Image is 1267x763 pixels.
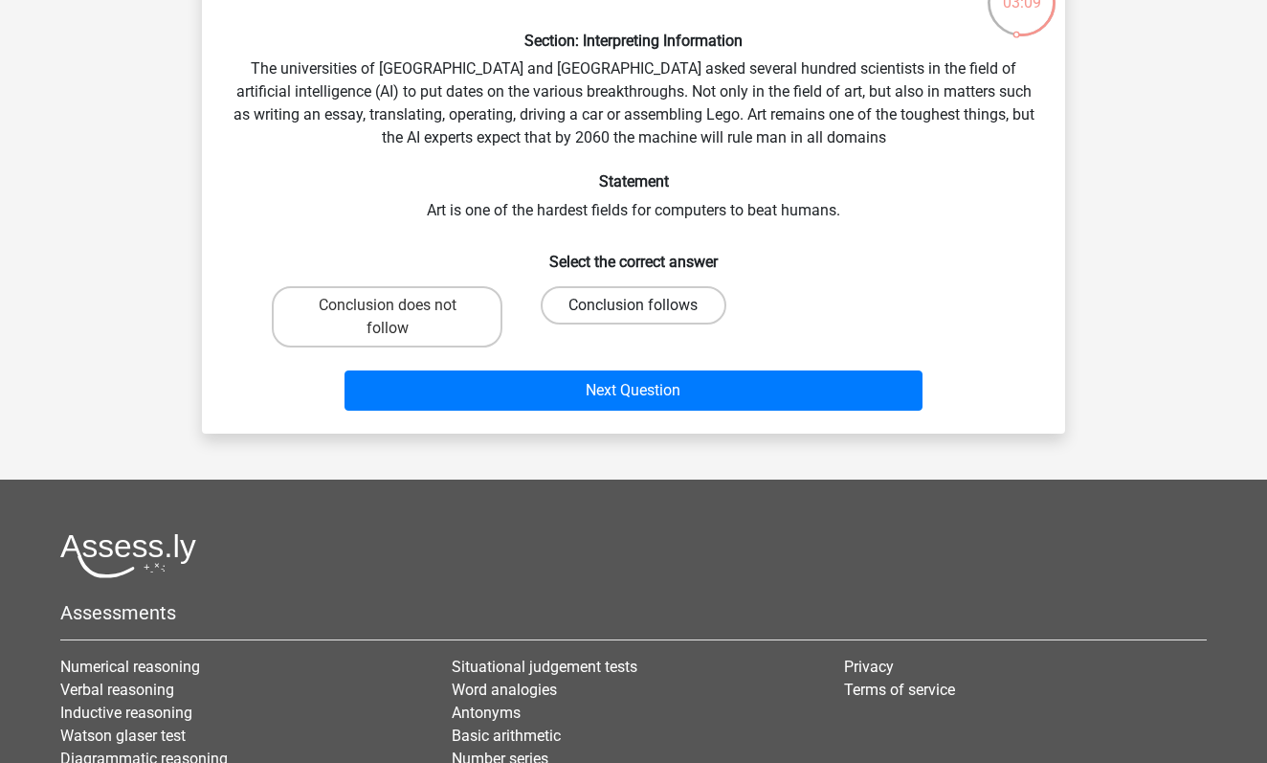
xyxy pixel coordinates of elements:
[233,32,1034,50] h6: Section: Interpreting Information
[345,370,923,411] button: Next Question
[60,658,200,676] a: Numerical reasoning
[60,727,186,745] a: Watson glaser test
[452,681,557,699] a: Word analogies
[844,681,955,699] a: Terms of service
[452,658,637,676] a: Situational judgement tests
[233,237,1034,271] h6: Select the correct answer
[452,704,521,722] a: Antonyms
[60,704,192,722] a: Inductive reasoning
[452,727,561,745] a: Basic arithmetic
[541,286,725,325] label: Conclusion follows
[844,658,894,676] a: Privacy
[60,601,1207,624] h5: Assessments
[60,681,174,699] a: Verbal reasoning
[60,533,196,578] img: Assessly logo
[233,172,1034,191] h6: Statement
[272,286,502,348] label: Conclusion does not follow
